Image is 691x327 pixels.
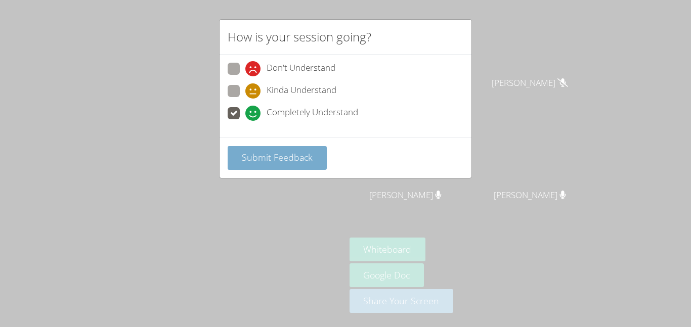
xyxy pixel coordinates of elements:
[228,28,371,46] h2: How is your session going?
[228,146,327,170] button: Submit Feedback
[267,106,358,121] span: Completely Understand
[267,61,335,76] span: Don't Understand
[242,151,313,163] span: Submit Feedback
[267,83,336,99] span: Kinda Understand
